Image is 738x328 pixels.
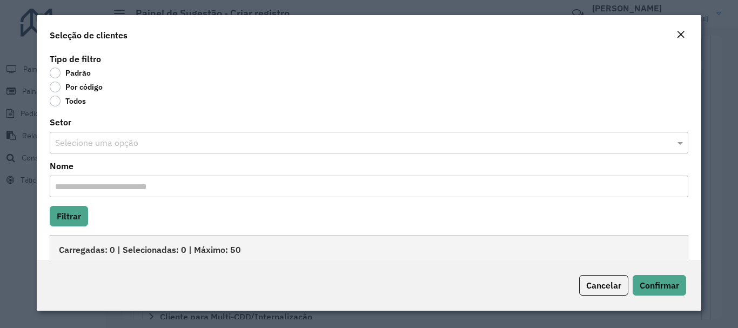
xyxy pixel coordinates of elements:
label: Tipo de filtro [50,52,101,65]
span: Confirmar [640,280,679,291]
button: Filtrar [50,206,88,226]
div: Carregadas: 0 | Selecionadas: 0 | Máximo: 50 [50,235,688,263]
label: Todos [50,96,86,106]
em: Fechar [676,30,685,39]
label: Nome [50,159,73,172]
h4: Seleção de clientes [50,29,128,42]
button: Close [673,28,688,42]
span: Cancelar [586,280,621,291]
label: Por código [50,82,103,92]
button: Cancelar [579,275,628,296]
button: Confirmar [633,275,686,296]
label: Padrão [50,68,91,78]
label: Setor [50,116,71,129]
